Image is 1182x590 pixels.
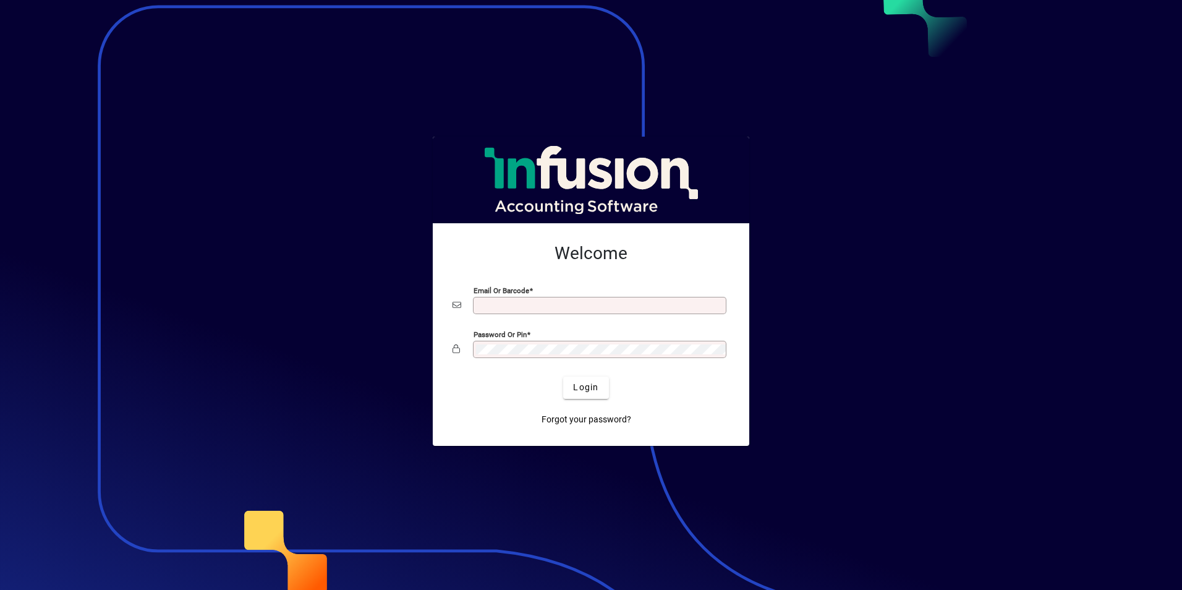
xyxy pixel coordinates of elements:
mat-label: Password or Pin [474,330,527,338]
span: Login [573,381,598,394]
a: Forgot your password? [537,409,636,431]
mat-label: Email or Barcode [474,286,529,294]
span: Forgot your password? [542,413,631,426]
h2: Welcome [453,243,729,264]
button: Login [563,377,608,399]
